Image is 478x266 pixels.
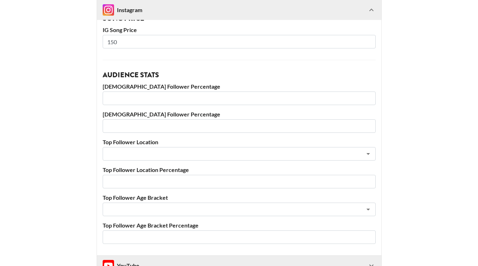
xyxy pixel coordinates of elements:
label: [DEMOGRAPHIC_DATA] Follower Percentage [103,83,376,90]
label: Top Follower Location Percentage [103,166,376,173]
img: Instagram [103,4,114,16]
h3: Song Price [103,15,376,22]
button: Open [363,149,373,159]
label: [DEMOGRAPHIC_DATA] Follower Percentage [103,111,376,118]
label: Top Follower Location [103,139,376,146]
label: Top Follower Age Bracket [103,194,376,201]
label: IG Song Price [103,26,376,33]
div: Instagram [103,4,142,16]
label: Top Follower Age Bracket Percentage [103,222,376,229]
h3: Audience Stats [103,72,376,79]
button: Open [363,204,373,214]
